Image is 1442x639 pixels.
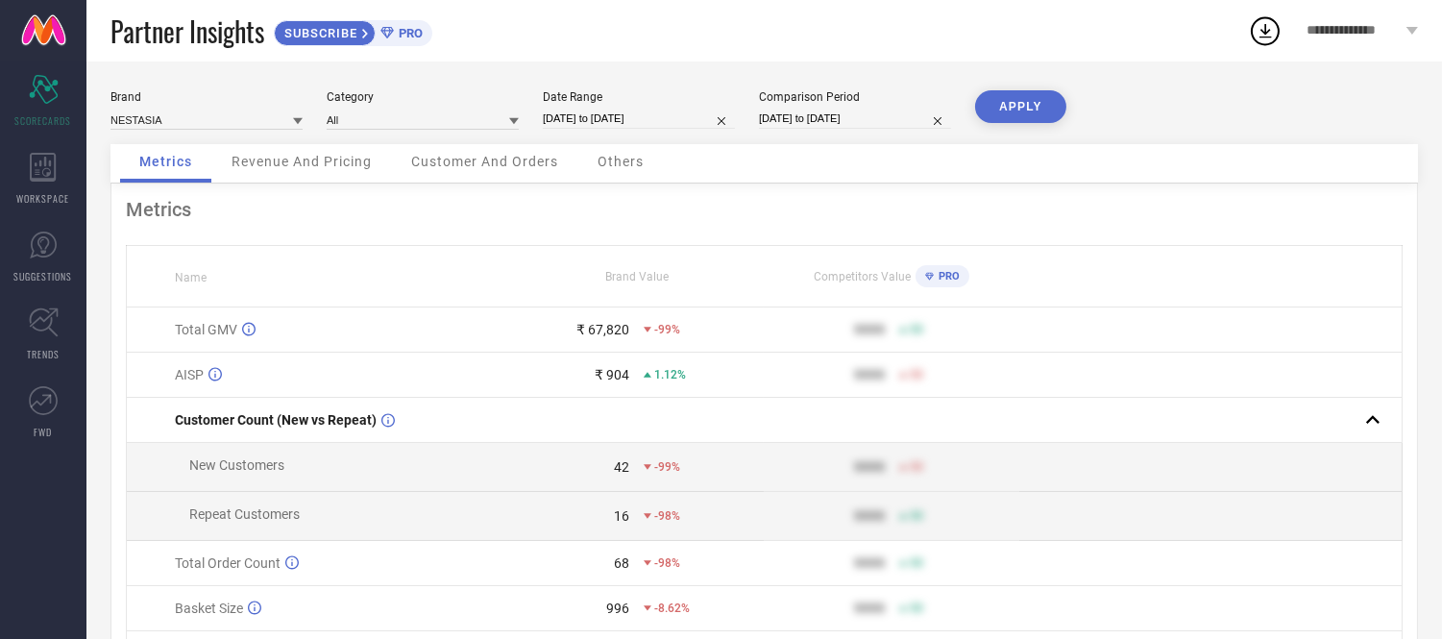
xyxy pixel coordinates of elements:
span: 50 [910,509,923,523]
span: -99% [654,323,680,336]
span: Name [175,271,207,284]
span: Basket Size [175,601,243,616]
div: Open download list [1248,13,1283,48]
div: Brand [110,90,303,104]
input: Select comparison period [759,109,951,129]
button: APPLY [975,90,1066,123]
span: Brand Value [605,270,669,283]
span: Others [598,154,644,169]
span: 50 [910,323,923,336]
div: 9999 [854,508,885,524]
div: 16 [614,508,629,524]
span: TRENDS [27,347,60,361]
span: Customer Count (New vs Repeat) [175,412,377,428]
a: SUBSCRIBEPRO [274,15,432,46]
div: 996 [606,601,629,616]
div: 9999 [854,367,885,382]
span: SCORECARDS [15,113,72,128]
div: 42 [614,459,629,475]
span: PRO [934,270,960,283]
div: Metrics [126,198,1403,221]
span: SUBSCRIBE [275,26,362,40]
span: 50 [910,368,923,381]
div: 9999 [854,555,885,571]
span: 1.12% [654,368,686,381]
span: PRO [394,26,423,40]
span: 50 [910,460,923,474]
div: 9999 [854,459,885,475]
div: 9999 [854,601,885,616]
span: 50 [910,556,923,570]
span: FWD [35,425,53,439]
span: Revenue And Pricing [232,154,372,169]
span: -8.62% [654,602,690,615]
span: Competitors Value [814,270,911,283]
span: -98% [654,556,680,570]
div: ₹ 904 [595,367,629,382]
span: 50 [910,602,923,615]
span: Total Order Count [175,555,281,571]
span: Repeat Customers [189,506,300,522]
div: Category [327,90,519,104]
div: ₹ 67,820 [576,322,629,337]
span: WORKSPACE [17,191,70,206]
span: Metrics [139,154,192,169]
div: Comparison Period [759,90,951,104]
div: 9999 [854,322,885,337]
span: -98% [654,509,680,523]
div: Date Range [543,90,735,104]
div: 68 [614,555,629,571]
span: Total GMV [175,322,237,337]
span: SUGGESTIONS [14,269,73,283]
span: -99% [654,460,680,474]
span: New Customers [189,457,284,473]
span: Customer And Orders [411,154,558,169]
span: AISP [175,367,204,382]
input: Select date range [543,109,735,129]
span: Partner Insights [110,12,264,51]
